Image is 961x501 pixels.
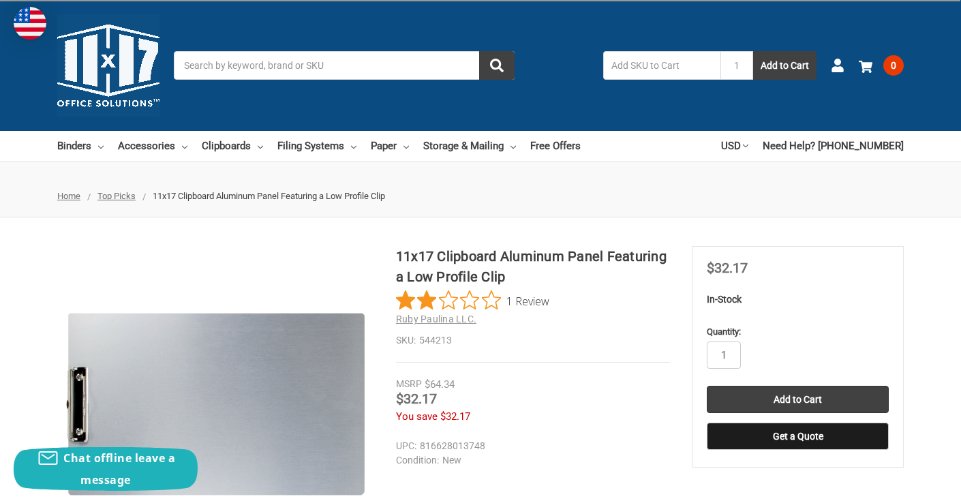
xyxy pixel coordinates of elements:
a: Need Help? [PHONE_NUMBER] [763,131,904,161]
button: Add to Cart [753,51,817,80]
input: Search by keyword, brand or SKU [174,51,515,80]
a: Accessories [118,131,187,161]
a: Free Offers [530,131,581,161]
dd: 816628013748 [396,439,664,453]
span: $64.34 [425,378,455,391]
dd: New [396,453,664,468]
span: $32.17 [396,391,437,407]
h1: 11x17 Clipboard Aluminum Panel Featuring a Low Profile Clip [396,246,670,287]
dt: UPC: [396,439,416,453]
div: MSRP [396,377,422,391]
dd: 544213 [396,333,670,348]
label: Quantity: [707,325,889,339]
p: In-Stock [707,292,889,307]
a: Storage & Mailing [423,131,516,161]
dt: Condition: [396,453,439,468]
a: USD [721,131,748,161]
a: Paper [371,131,409,161]
button: Chat offline leave a message [14,447,198,491]
a: Top Picks [97,191,136,201]
span: You save [396,410,438,423]
button: Get a Quote [707,423,889,450]
a: Binders [57,131,104,161]
span: 1 Review [506,290,549,311]
a: Filing Systems [277,131,356,161]
span: $32.17 [707,260,748,276]
img: 11x17.com [57,14,159,117]
span: $32.17 [440,410,470,423]
a: Clipboards [202,131,263,161]
a: Home [57,191,80,201]
img: duty and tax information for United States [14,7,46,40]
span: 11x17 Clipboard Aluminum Panel Featuring a Low Profile Clip [153,191,385,201]
input: Add SKU to Cart [603,51,720,80]
button: Rated 2 out of 5 stars from 1 reviews. Jump to reviews. [396,290,549,311]
span: Chat offline leave a message [63,451,175,487]
a: Ruby Paulina LLC. [396,314,476,324]
dt: SKU: [396,333,416,348]
a: 0 [859,48,904,83]
input: Add to Cart [707,386,889,413]
span: 0 [883,55,904,76]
